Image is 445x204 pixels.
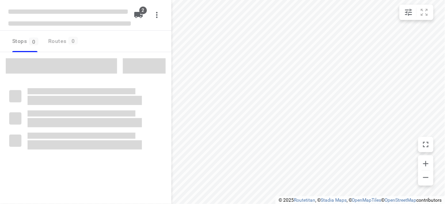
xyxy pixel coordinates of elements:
a: Stadia Maps [321,197,347,203]
li: © 2025 , © , © © contributors [279,197,442,203]
button: Map settings [401,5,416,20]
a: OpenStreetMap [385,197,417,203]
a: OpenMapTiles [352,197,381,203]
a: Routetitan [294,197,315,203]
div: small contained button group [399,5,434,20]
